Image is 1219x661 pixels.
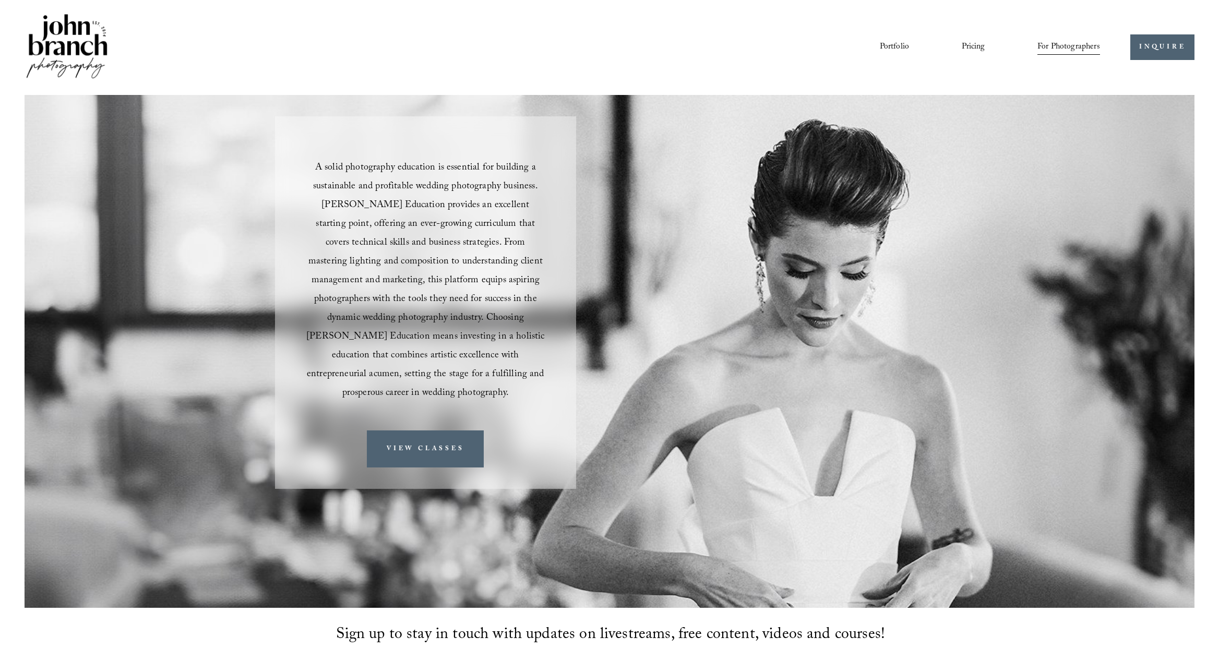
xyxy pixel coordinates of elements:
img: John Branch IV Photography [25,12,109,82]
a: folder dropdown [1037,39,1100,56]
span: For Photographers [1037,39,1100,55]
a: INQUIRE [1130,34,1194,60]
a: Portfolio [880,39,909,56]
a: Pricing [962,39,985,56]
a: VIEW CLASSES [367,430,484,467]
span: A solid photography education is essential for building a sustainable and profitable wedding phot... [306,160,547,402]
span: Sign up to stay in touch with updates on livestreams, free content, videos and courses! [336,622,885,649]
